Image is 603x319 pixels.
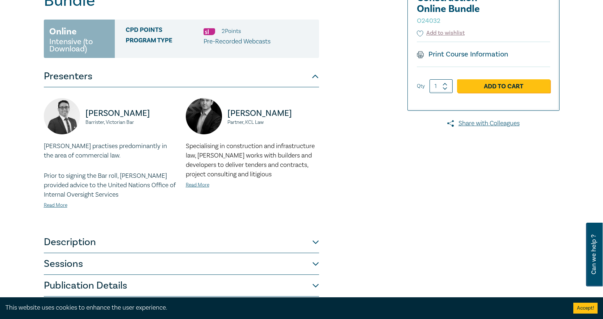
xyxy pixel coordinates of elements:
[44,275,319,297] button: Publication Details
[204,37,271,46] p: Pre-Recorded Webcasts
[44,253,319,275] button: Sessions
[44,66,319,87] button: Presenters
[417,17,440,25] small: O24032
[49,38,109,53] small: Intensive (to Download)
[186,182,209,188] a: Read More
[407,119,560,128] a: Share with Colleagues
[204,28,215,35] img: Substantive Law
[430,79,453,93] input: 1
[126,37,204,46] span: Program type
[126,26,204,36] span: CPD Points
[44,171,177,200] p: Prior to signing the Bar roll, [PERSON_NAME] provided advice to the United Nations Office of Inte...
[227,108,319,119] p: [PERSON_NAME]
[85,108,177,119] p: [PERSON_NAME]
[457,79,550,93] a: Add to Cart
[590,227,597,282] span: Can we help ?
[417,29,465,37] button: Add to wishlist
[5,303,562,312] div: This website uses cookies to enhance the user experience.
[573,303,598,314] button: Accept cookies
[44,98,80,134] img: https://s3.ap-southeast-2.amazonaws.com/leo-cussen-store-production-content/Contacts/Nicholas%20A...
[44,142,177,160] p: [PERSON_NAME] practises predominantly in the area of commercial law.
[227,120,319,125] small: Partner, KCL Law
[222,26,241,36] li: 2 Point s
[85,120,177,125] small: Barrister, Victorian Bar
[186,142,315,179] span: Specialising in construction and infrastructure law, [PERSON_NAME] works with builders and develo...
[417,50,508,59] a: Print Course Information
[44,202,67,209] a: Read More
[417,82,425,90] label: Qty
[49,25,77,38] h3: Online
[44,231,319,253] button: Description
[186,98,222,134] img: https://s3.ap-southeast-2.amazonaws.com/leo-cussen-store-production-content/Contacts/Damien%20Sim...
